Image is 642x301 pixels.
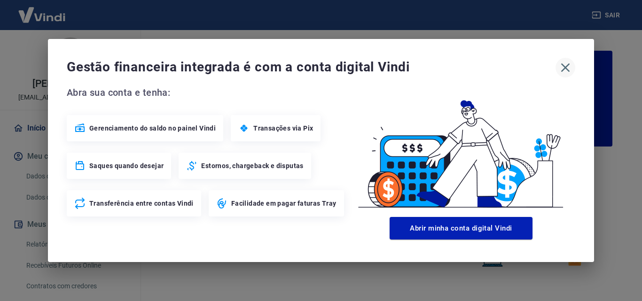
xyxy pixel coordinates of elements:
span: Transferência entre contas Vindi [89,199,194,208]
span: Gerenciamento do saldo no painel Vindi [89,123,216,133]
span: Transações via Pix [253,123,313,133]
span: Abra sua conta e tenha: [67,85,347,100]
span: Estornos, chargeback e disputas [201,161,303,170]
span: Saques quando desejar [89,161,164,170]
span: Facilidade em pagar faturas Tray [231,199,337,208]
img: Good Billing [347,85,575,213]
span: Gestão financeira integrada é com a conta digital Vindi [67,58,556,77]
button: Abrir minha conta digital Vindi [390,217,532,239]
